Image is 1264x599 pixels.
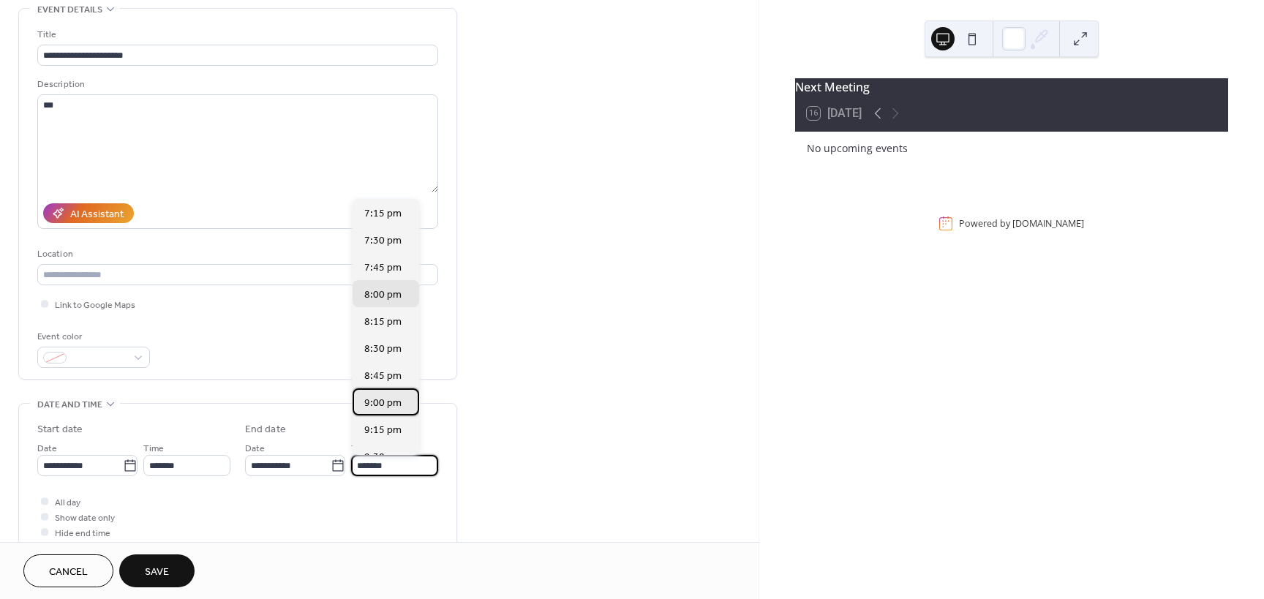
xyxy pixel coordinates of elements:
[364,314,402,330] span: 8:15 pm
[807,140,1216,156] div: No upcoming events
[37,77,435,92] div: Description
[795,78,1228,96] div: Next Meeting
[364,206,402,222] span: 7:15 pm
[364,342,402,357] span: 8:30 pm
[37,329,147,344] div: Event color
[143,441,164,456] span: Time
[351,441,372,456] span: Time
[364,450,402,465] span: 9:30 pm
[37,2,102,18] span: Event details
[959,217,1084,230] div: Powered by
[245,422,286,437] div: End date
[37,441,57,456] span: Date
[43,203,134,223] button: AI Assistant
[364,369,402,384] span: 8:45 pm
[364,423,402,438] span: 9:15 pm
[1012,217,1084,230] a: [DOMAIN_NAME]
[37,246,435,262] div: Location
[364,396,402,411] span: 9:00 pm
[245,441,265,456] span: Date
[37,422,83,437] div: Start date
[55,298,135,313] span: Link to Google Maps
[55,511,115,526] span: Show date only
[119,554,195,587] button: Save
[37,397,102,412] span: Date and time
[145,565,169,580] span: Save
[55,495,80,511] span: All day
[55,526,110,541] span: Hide end time
[49,565,88,580] span: Cancel
[23,554,113,587] button: Cancel
[37,27,435,42] div: Title
[364,233,402,249] span: 7:30 pm
[364,287,402,303] span: 8:00 pm
[364,260,402,276] span: 7:45 pm
[70,207,124,222] div: AI Assistant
